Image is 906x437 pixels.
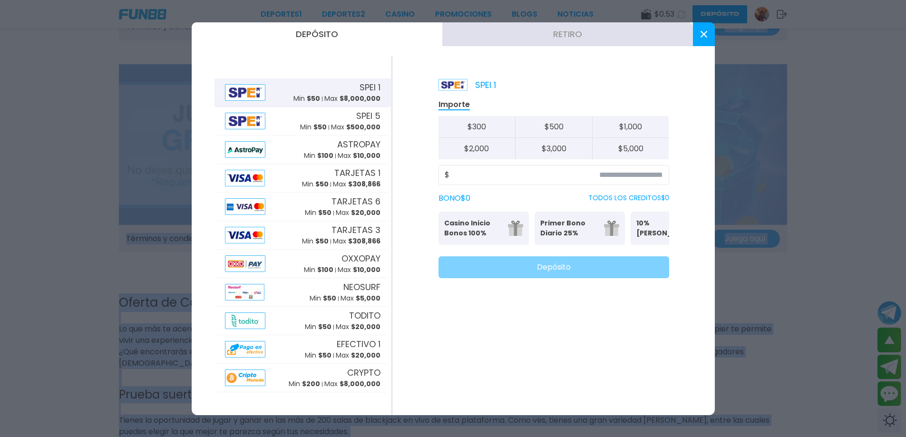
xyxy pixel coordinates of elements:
label: BONO $ 0 [438,193,470,204]
button: Depósito [192,22,442,46]
img: gift [508,221,523,236]
img: Alipay [225,284,264,301]
button: $500 [515,116,592,138]
p: 10% [PERSON_NAME] [636,218,694,238]
p: Casino Inicio Bonos 100% [444,218,502,238]
img: Alipay [225,84,266,101]
button: $300 [438,116,516,138]
span: $ 20,000 [351,322,380,331]
span: TODITO [349,309,380,322]
p: Max [336,322,380,332]
button: AlipayTARJETAS 6Min $50Max $20,000 [214,193,391,221]
span: NEOSURF [343,281,380,293]
button: $5,000 [592,138,669,159]
img: Alipay [225,227,265,243]
img: Alipay [225,255,266,272]
p: Min [305,208,331,218]
p: Min [289,379,320,389]
img: Alipay [225,341,266,358]
img: gift [604,221,619,236]
span: $ 500,000 [346,122,380,132]
span: TARJETAS 3 [331,223,380,236]
span: $ 20,000 [351,350,380,360]
p: Max [324,379,380,389]
p: Max [336,208,380,218]
span: $ 50 [315,236,329,246]
span: $ 10,000 [353,151,380,160]
button: $3,000 [515,138,592,159]
button: AlipayASTROPAYMin $100Max $10,000 [214,136,391,164]
p: Min [304,265,333,275]
span: $ 5,000 [356,293,380,303]
span: TARJETAS 1 [334,166,380,179]
p: Min [302,236,329,246]
span: $ 100 [317,265,333,274]
button: $2,000 [438,138,516,159]
span: $ [445,169,449,181]
p: Min [302,179,329,189]
button: AlipaySPEI 5Min $50Max $500,000 [214,107,391,136]
button: AlipayOXXOPAYMin $100Max $10,000 [214,250,391,278]
p: TODOS LOS CREDITOS $ 0 [588,193,669,203]
img: Platform Logo [438,79,468,91]
span: $ 10,000 [353,265,380,274]
span: $ 50 [315,179,329,189]
span: ASTROPAY [337,138,380,151]
img: Alipay [225,113,266,129]
p: Max [338,151,380,161]
button: AlipayCRYPTOMin $200Max $8,000,000 [214,364,391,392]
button: 10% [PERSON_NAME] [631,212,721,245]
span: $ 8,000,000 [340,94,380,103]
img: Alipay [225,198,266,215]
p: Max [324,94,380,104]
span: $ 50 [318,208,331,217]
span: $ 308,866 [348,179,380,189]
button: AlipayNEOSURFMin $50Max $5,000 [214,278,391,307]
button: Primer Bono Diario 25% [535,212,625,245]
button: AlipayTODITOMin $50Max $20,000 [214,307,391,335]
span: $ 50 [313,122,327,132]
p: Max [341,293,380,303]
span: SPEI 1 [360,81,380,94]
span: $ 50 [323,293,336,303]
p: Max [338,265,380,275]
span: $ 308,866 [348,236,380,246]
button: Retiro [442,22,693,46]
span: SPEI 5 [356,109,380,122]
p: Max [333,236,380,246]
span: OXXOPAY [341,252,380,265]
p: Max [331,122,380,132]
p: Min [305,350,331,360]
p: Max [336,350,380,360]
p: Min [293,94,320,104]
button: $1,000 [592,116,669,138]
p: Min [310,293,336,303]
span: CRYPTO [347,366,380,379]
button: AlipaySPEI 1Min $50Max $8,000,000 [214,78,391,107]
span: EFECTIVO 1 [337,338,380,350]
p: Primer Bono Diario 25% [540,218,598,238]
button: Depósito [438,256,669,278]
p: Min [305,322,331,332]
span: TARJETAS 6 [331,195,380,208]
span: $ 50 [318,322,331,331]
img: Alipay [225,141,266,158]
button: Casino Inicio Bonos 100% [438,212,529,245]
p: Max [333,179,380,189]
p: Min [304,151,333,161]
span: $ 20,000 [351,208,380,217]
img: Alipay [225,369,266,386]
p: Min [300,122,327,132]
button: AlipayTARJETAS 3Min $50Max $308,866 [214,221,391,250]
span: $ 50 [307,94,320,103]
span: $ 8,000,000 [340,379,380,388]
span: $ 50 [318,350,331,360]
span: $ 100 [317,151,333,160]
span: $ 200 [302,379,320,388]
p: Importe [438,99,470,110]
img: Alipay [225,170,265,186]
img: Alipay [225,312,266,329]
button: AlipayTARJETAS 1Min $50Max $308,866 [214,164,391,193]
button: AlipayEFECTIVO 1Min $50Max $20,000 [214,335,391,364]
p: SPEI 1 [438,78,496,91]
